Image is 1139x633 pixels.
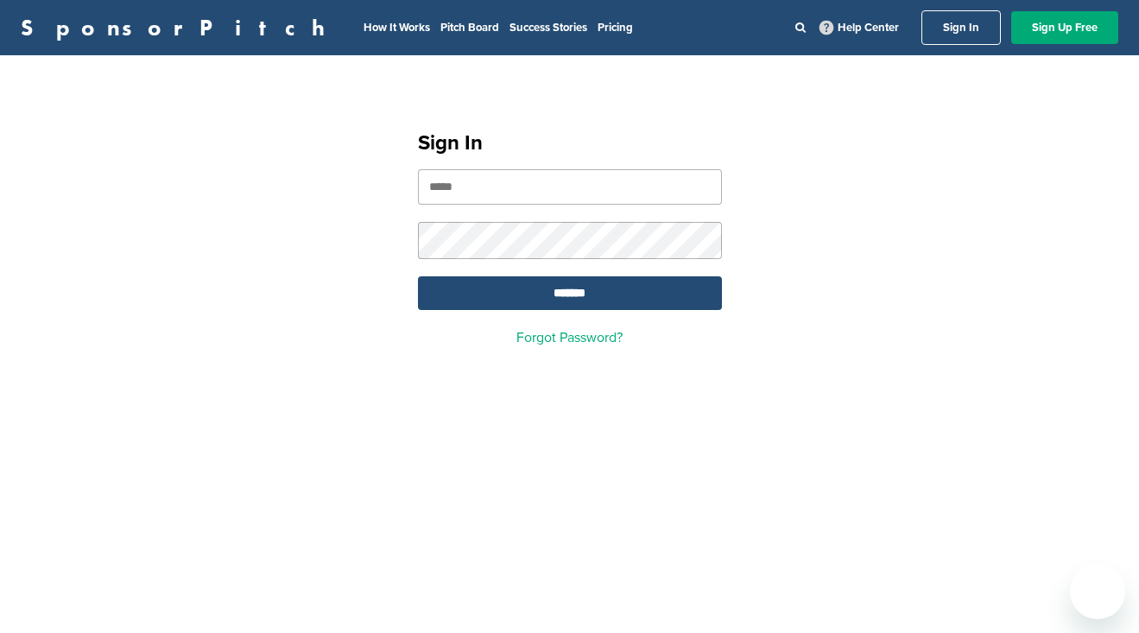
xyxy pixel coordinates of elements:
a: Pitch Board [440,21,499,35]
a: Sign Up Free [1011,11,1118,44]
a: SponsorPitch [21,16,336,39]
iframe: Button to launch messaging window [1070,564,1125,619]
a: Help Center [816,17,902,38]
a: Success Stories [509,21,587,35]
h1: Sign In [418,128,722,159]
a: Sign In [921,10,1001,45]
a: How It Works [364,21,430,35]
a: Pricing [598,21,633,35]
a: Forgot Password? [516,329,623,346]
